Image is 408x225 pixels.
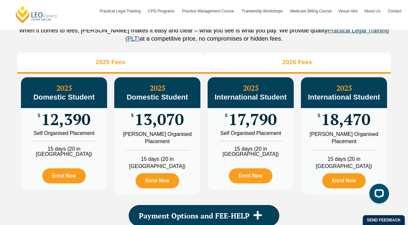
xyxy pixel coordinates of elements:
div: [PERSON_NAME] Organised Placement [119,131,195,145]
a: Venue Hire [335,2,361,21]
li: 15 days (20 in [GEOGRAPHIC_DATA]) [114,150,200,170]
h3: 2025 [208,84,294,102]
h3: 2025 [21,84,107,102]
li: 15 days (20 in [GEOGRAPHIC_DATA]) [301,150,387,170]
span: International Student [308,93,380,101]
a: Contact [385,2,405,21]
div: Self Organised Placement [26,131,102,136]
span: Domestic Student [127,93,188,101]
span: 17,790 [229,113,277,126]
a: [PERSON_NAME] Centre for Law [15,5,58,24]
span: International Student [215,93,287,101]
span: 18,470 [321,113,370,126]
div: Self Organised Placement [213,131,289,136]
h3: 2025 [301,84,387,102]
a: CPD Programs [145,2,179,21]
a: Practice Management Course [179,2,238,21]
a: Enrol Now [136,173,179,188]
a: Enrol Now [229,168,272,183]
span: 12,390 [41,113,90,126]
a: Enrol Now [42,168,86,183]
h3: 2026 Fees [283,59,312,66]
div: [PERSON_NAME] Organised Placement [306,131,382,145]
p: When it comes to fees, [PERSON_NAME] makes it easy and clear – what you see is what you pay. We p... [17,27,391,43]
span: Payment Options and FEE-HELP [139,212,250,219]
span: $ [131,113,134,118]
h3: 2025 Fees [96,59,126,66]
span: Domestic Student [33,93,95,101]
li: 15 days (20 in [GEOGRAPHIC_DATA]) [21,141,107,157]
h3: 2025 [114,84,200,102]
a: Traineeship Workshops [238,2,287,21]
a: Practical Legal Training [97,2,145,21]
iframe: LiveChat chat widget [364,181,392,209]
span: $ [225,113,228,118]
a: Medicare Billing Course [287,2,335,21]
span: $ [38,113,40,118]
span: 13,070 [135,113,184,126]
span: $ [318,113,320,118]
a: Enrol Now [322,173,366,188]
li: 15 days (20 in [GEOGRAPHIC_DATA]) [208,141,294,157]
a: About Us [361,2,384,21]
